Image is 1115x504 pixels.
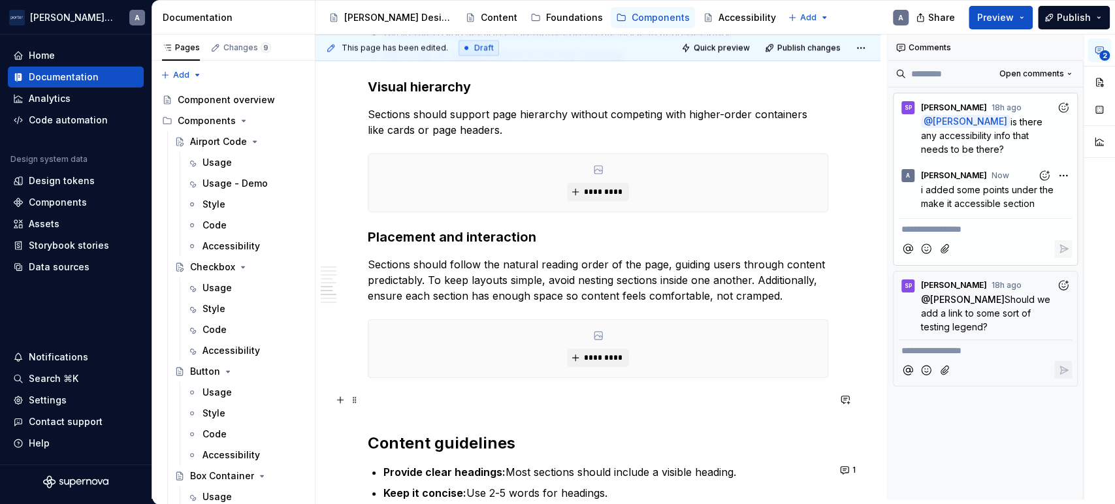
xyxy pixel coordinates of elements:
[157,89,310,110] a: Component overview
[460,7,523,28] a: Content
[173,70,189,80] span: Add
[182,194,310,215] a: Style
[190,135,247,148] div: Airport Code
[202,386,232,399] div: Usage
[8,347,144,368] button: Notifications
[8,170,144,191] a: Design tokens
[1054,277,1072,294] button: Add reaction
[852,465,856,475] span: 1
[182,277,310,298] a: Usage
[190,260,235,274] div: Checkbox
[719,11,776,24] div: Accessibility
[29,239,109,252] div: Storybook stories
[8,110,144,131] a: Code automation
[928,11,955,24] span: Share
[135,12,140,23] div: A
[632,11,690,24] div: Components
[9,10,25,25] img: f0306bc8-3074-41fb-b11c-7d2e8671d5eb.png
[899,361,916,379] button: Mention someone
[163,11,310,24] div: Documentation
[525,7,608,28] a: Foundations
[8,390,144,411] a: Settings
[368,257,828,304] p: Sections should follow the natural reading order of the page, guiding users through content predi...
[368,78,828,96] h3: Visual hierarchy
[474,42,494,53] span: Draft
[202,198,225,211] div: Style
[169,361,310,382] a: Button
[323,7,457,28] a: [PERSON_NAME] Design
[921,170,987,181] span: [PERSON_NAME]
[1054,361,1072,379] button: Reply
[905,281,912,291] div: SP
[8,67,144,87] a: Documentation
[344,11,452,24] div: [PERSON_NAME] Design
[182,445,310,465] a: Accessibility
[368,433,828,454] h2: Content guidelines
[677,39,756,57] button: Quick preview
[29,71,99,84] div: Documentation
[918,361,935,379] button: Add emoji
[994,65,1078,83] button: Open comments
[202,323,227,336] div: Code
[29,394,67,407] div: Settings
[182,215,310,236] a: Code
[202,490,232,503] div: Usage
[368,106,828,138] p: Sections should support page hierarchy without competing with higher-order containers like cards ...
[29,217,59,230] div: Assets
[202,156,232,169] div: Usage
[157,66,206,84] button: Add
[921,116,1044,155] span: is there any accessibility info that needs to be there?
[182,173,310,194] a: Usage - Demo
[937,240,954,258] button: Attach files
[157,110,310,131] div: Components
[202,344,260,357] div: Accessibility
[169,465,310,486] a: Box Container
[777,42,841,53] span: Publish changes
[182,340,310,361] a: Accessibility
[383,486,466,499] strong: Keep it concise:
[30,11,114,24] div: [PERSON_NAME] Airlines
[29,196,87,209] div: Components
[178,114,236,127] div: Components
[342,42,448,53] span: This page has been edited.
[182,424,310,445] a: Code
[937,361,954,379] button: Attach files
[977,11,1014,24] span: Preview
[43,475,108,488] a: Supernova Logo
[905,102,912,113] div: SP
[182,382,310,403] a: Usage
[1035,166,1053,184] button: Add reaction
[888,35,1083,61] div: Comments
[1054,99,1072,116] button: Add reaction
[182,236,310,257] a: Accessibility
[182,152,310,173] a: Usage
[8,88,144,109] a: Analytics
[223,42,271,53] div: Changes
[10,154,88,165] div: Design system data
[383,485,828,501] p: Use 2-5 words for headings.
[921,280,987,291] span: [PERSON_NAME]
[761,39,847,57] button: Publish changes
[8,192,144,213] a: Components
[784,8,833,27] button: Add
[611,7,695,28] a: Components
[921,102,987,113] span: [PERSON_NAME]
[182,403,310,424] a: Style
[8,368,144,389] button: Search ⌘K
[202,302,225,315] div: Style
[921,294,1053,332] span: Should we add a link to some sort of testing legend?
[930,294,1005,305] span: [PERSON_NAME]
[29,437,50,450] div: Help
[546,11,603,24] div: Foundations
[169,131,310,152] a: Airport Code
[933,116,1007,127] span: [PERSON_NAME]
[190,469,254,482] div: Box Container
[202,219,227,232] div: Code
[921,115,1010,128] span: @
[29,260,89,274] div: Data sources
[190,365,220,378] div: Button
[8,45,144,66] a: Home
[202,407,225,420] div: Style
[698,7,781,28] a: Accessibility
[969,6,1033,29] button: Preview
